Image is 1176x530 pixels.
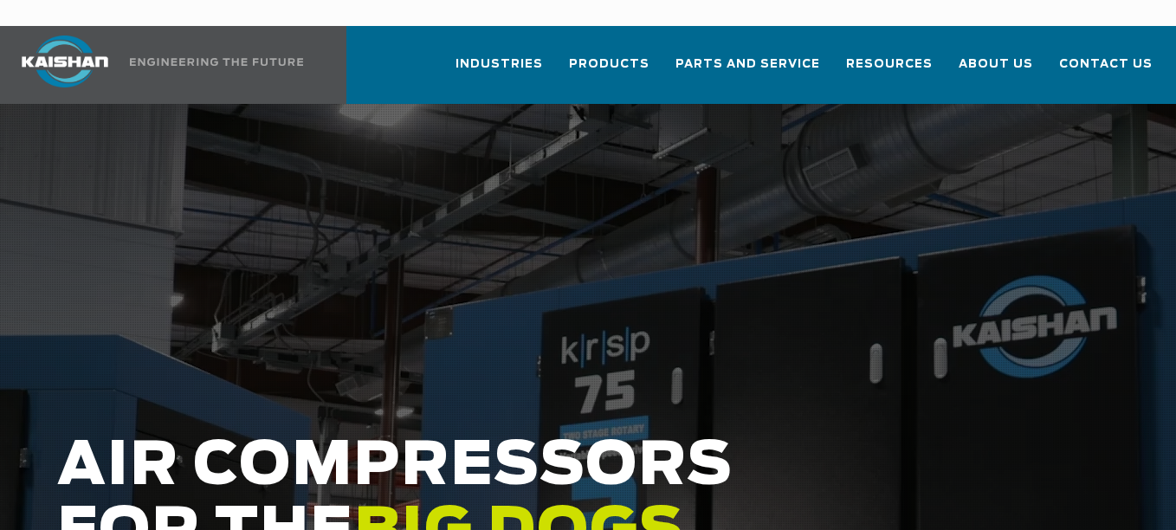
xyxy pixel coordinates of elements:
a: About Us [959,42,1033,100]
a: Industries [456,42,543,100]
a: Contact Us [1059,42,1153,100]
span: Parts and Service [675,55,820,74]
span: Industries [456,55,543,74]
span: Contact Us [1059,55,1153,74]
span: About Us [959,55,1033,74]
span: Products [569,55,649,74]
img: Engineering the future [130,58,303,66]
span: Resources [846,55,933,74]
a: Products [569,42,649,100]
a: Resources [846,42,933,100]
a: Parts and Service [675,42,820,100]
